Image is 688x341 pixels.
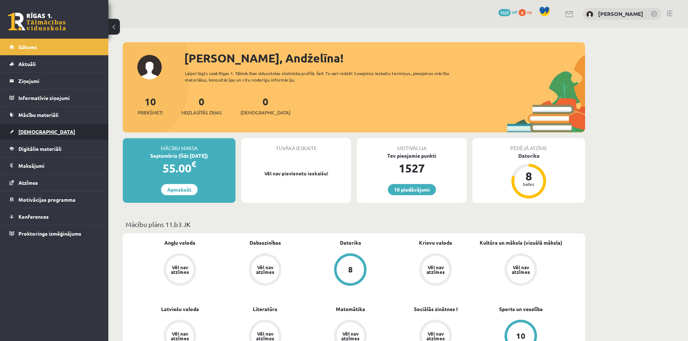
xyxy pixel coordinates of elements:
[480,239,562,246] a: Kultūra un māksla (vizuālā māksla)
[255,265,275,274] div: Vēl nav atzīmes
[348,266,353,274] div: 8
[170,265,190,274] div: Vēl nav atzīmes
[253,305,277,313] a: Literatūra
[18,196,75,203] span: Motivācijas programma
[18,73,99,89] legend: Ziņojumi
[170,331,190,341] div: Vēl nav atzīmes
[9,73,99,89] a: Ziņojumi
[241,95,290,116] a: 0[DEMOGRAPHIC_DATA]
[126,219,582,229] p: Mācību plāns 11.b3 JK
[472,152,585,159] div: Datorika
[586,11,593,18] img: Andželīna Salukauri
[18,213,49,220] span: Konferences
[472,138,585,152] div: Pēdējā atzīme
[527,9,532,15] span: xp
[598,10,643,17] a: [PERSON_NAME]
[478,253,563,287] a: Vēl nav atzīmes
[425,331,446,341] div: Vēl nav atzīmes
[138,95,163,116] a: 10Priekšmeti
[255,331,275,341] div: Vēl nav atzīmes
[9,140,99,157] a: Digitālie materiāli
[9,89,99,106] a: Informatīvie ziņojumi
[138,109,163,116] span: Priekšmeti
[9,208,99,225] a: Konferences
[9,225,99,242] a: Proktoringa izmēģinājums
[18,112,59,118] span: Mācību materiāli
[9,39,99,55] a: Sākums
[498,9,518,15] a: 1527 mP
[185,70,462,83] div: Laipni lūgts savā Rīgas 1. Tālmācības vidusskolas skolnieka profilā. Šeit Tu vari redzēt tuvojošo...
[9,123,99,140] a: [DEMOGRAPHIC_DATA]
[388,184,436,195] a: 10 piedāvājumi
[137,253,222,287] a: Vēl nav atzīmes
[518,170,540,182] div: 8
[222,253,308,287] a: Vēl nav atzīmes
[357,159,467,177] div: 1527
[414,305,458,313] a: Sociālās zinātnes I
[123,152,235,159] div: Septembris (līdz [DATE])
[519,9,526,16] span: 0
[123,159,235,177] div: 55.00
[18,230,81,237] span: Proktoringa izmēģinājums
[18,61,36,67] span: Aktuāli
[518,182,540,186] div: balles
[336,305,365,313] a: Matemātika
[161,305,199,313] a: Latviešu valoda
[340,331,360,341] div: Vēl nav atzīmes
[18,157,99,174] legend: Maksājumi
[9,56,99,72] a: Aktuāli
[419,239,452,246] a: Krievu valoda
[191,159,196,169] span: €
[18,89,99,106] legend: Informatīvie ziņojumi
[161,184,198,195] a: Apmaksāt
[241,109,290,116] span: [DEMOGRAPHIC_DATA]
[245,170,347,177] p: Vēl nav pievienotu ieskaišu!
[184,49,585,67] div: [PERSON_NAME], Andželīna!
[357,138,467,152] div: Motivācija
[9,106,99,123] a: Mācību materiāli
[241,138,351,152] div: Tuvākā ieskaite
[511,265,531,274] div: Vēl nav atzīmes
[357,152,467,159] div: Tev pieejamie punkti
[18,179,38,186] span: Atzīmes
[516,332,525,340] div: 10
[393,253,478,287] a: Vēl nav atzīmes
[250,239,281,246] a: Dabaszinības
[512,9,518,15] span: mP
[18,128,75,135] span: [DEMOGRAPHIC_DATA]
[164,239,195,246] a: Angļu valoda
[9,157,99,174] a: Maksājumi
[181,95,222,116] a: 0Neizlasītās ziņas
[9,191,99,208] a: Motivācijas programma
[123,138,235,152] div: Mācību maksa
[18,44,37,50] span: Sākums
[519,9,535,15] a: 0 xp
[18,145,61,152] span: Digitālie materiāli
[8,13,66,31] a: Rīgas 1. Tālmācības vidusskola
[425,265,446,274] div: Vēl nav atzīmes
[181,109,222,116] span: Neizlasītās ziņas
[472,152,585,200] a: Datorika 8 balles
[9,174,99,191] a: Atzīmes
[340,239,361,246] a: Datorika
[499,305,543,313] a: Sports un veselība
[308,253,393,287] a: 8
[498,9,511,16] span: 1527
